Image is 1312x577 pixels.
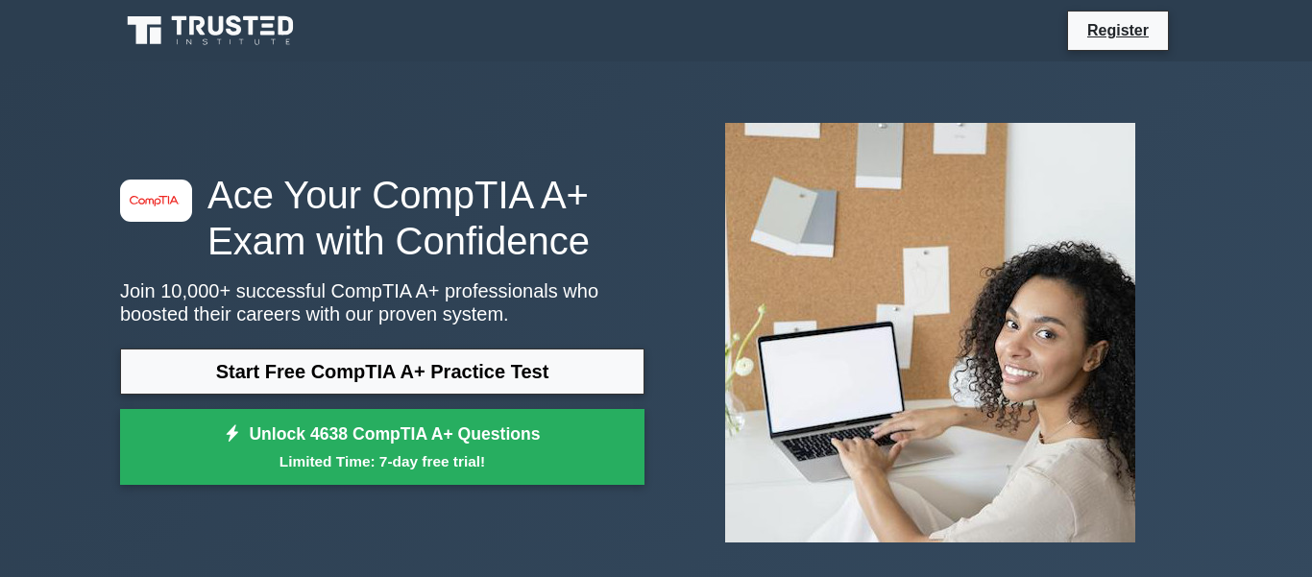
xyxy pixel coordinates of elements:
[120,172,644,264] h1: Ace Your CompTIA A+ Exam with Confidence
[120,279,644,325] p: Join 10,000+ successful CompTIA A+ professionals who boosted their careers with our proven system.
[144,450,620,472] small: Limited Time: 7-day free trial!
[120,409,644,486] a: Unlock 4638 CompTIA A+ QuestionsLimited Time: 7-day free trial!
[120,349,644,395] a: Start Free CompTIA A+ Practice Test
[1076,18,1160,42] a: Register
